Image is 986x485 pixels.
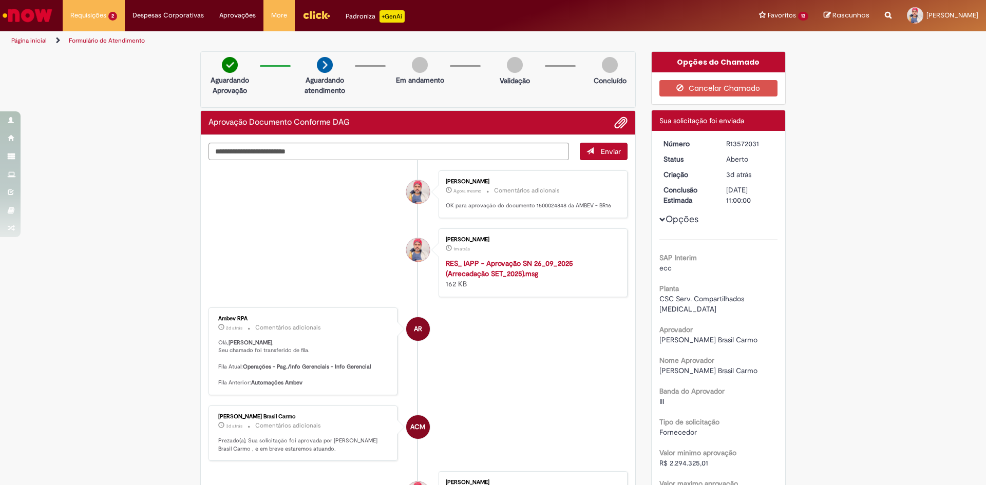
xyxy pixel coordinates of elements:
[219,10,256,21] span: Aprovações
[580,143,628,160] button: Enviar
[659,284,679,293] b: Planta
[926,11,978,20] span: [PERSON_NAME]
[446,179,617,185] div: [PERSON_NAME]
[656,185,719,205] dt: Conclusão Estimada
[659,356,714,365] b: Nome Aprovador
[500,75,530,86] p: Validação
[412,57,428,73] img: img-circle-grey.png
[768,10,796,21] span: Favoritos
[601,147,621,156] span: Enviar
[446,259,573,278] a: RES_ IAPP - Aprovação SN 26_09_2025 (Arrecadação SET_2025).msg
[380,10,405,23] p: +GenAi
[218,437,389,453] p: Prezado(a), Sua solicitação foi aprovada por [PERSON_NAME] Brasil Carmo , e em breve estaremos at...
[218,414,389,420] div: [PERSON_NAME] Brasil Carmo
[824,11,869,21] a: Rascunhos
[726,154,774,164] div: Aberto
[218,316,389,322] div: Ambev RPA
[453,246,470,252] span: 1m atrás
[300,75,350,95] p: Aguardando atendimento
[656,169,719,180] dt: Criação
[8,31,650,50] ul: Trilhas de página
[659,417,719,426] b: Tipo de solicitação
[271,10,287,21] span: More
[251,379,302,386] b: Automações Ambev
[396,75,444,85] p: Em andamento
[218,339,389,387] p: Olá, , Seu chamado foi transferido de fila. Fila Atual: Fila Anterior:
[317,57,333,73] img: arrow-next.png
[208,118,350,127] h2: Aprovação Documento Conforme DAG Histórico de tíquete
[70,10,106,21] span: Requisições
[494,186,560,195] small: Comentários adicionais
[346,10,405,23] div: Padroniza
[453,188,481,194] span: Agora mesmo
[659,335,757,344] span: [PERSON_NAME] Brasil Carmo
[222,57,238,73] img: check-circle-green.png
[614,116,628,129] button: Adicionar anexos
[205,75,255,95] p: Aguardando Aprovação
[302,7,330,23] img: click_logo_yellow_360x200.png
[659,397,664,406] span: III
[659,253,697,262] b: SAP Interim
[659,458,708,468] span: R$ 2.294.325,01
[659,428,697,437] span: Fornecedor
[414,317,422,341] span: AR
[208,143,569,160] textarea: Digite sua mensagem aqui...
[406,180,430,204] div: Bruno Cazarin
[229,339,272,346] b: [PERSON_NAME]
[726,185,774,205] div: [DATE] 11:00:00
[410,415,425,439] span: ACM
[659,80,778,96] button: Cancelar Chamado
[659,386,725,396] b: Banda do Aprovador
[1,5,54,26] img: ServiceNow
[255,421,321,430] small: Comentários adicionais
[69,36,145,45] a: Formulário de Atendimento
[507,57,523,73] img: img-circle-grey.png
[406,415,430,439] div: Ana Carolina Macieira Brasil Carmo
[659,366,757,375] span: [PERSON_NAME] Brasil Carmo
[446,202,617,210] p: OK para aprovação do documento 1500024848 da AMBEV - BR16
[726,139,774,149] div: R13572031
[406,317,430,341] div: Ambev RPA
[726,170,751,179] time: 26/09/2025 17:29:16
[656,139,719,149] dt: Número
[243,363,371,371] b: Operações - Pag./Info Gerenciais - Info Gerencial
[798,12,808,21] span: 13
[602,57,618,73] img: img-circle-grey.png
[108,12,117,21] span: 2
[726,170,751,179] span: 3d atrás
[226,325,242,331] span: 2d atrás
[659,294,746,314] span: CSC Serv. Compartilhados [MEDICAL_DATA]
[406,238,430,262] div: Bruno Cazarin
[659,325,693,334] b: Aprovador
[446,258,617,289] div: 162 KB
[446,237,617,243] div: [PERSON_NAME]
[255,323,321,332] small: Comentários adicionais
[132,10,204,21] span: Despesas Corporativas
[652,52,786,72] div: Opções do Chamado
[11,36,47,45] a: Página inicial
[659,448,736,457] b: Valor minimo aprovação
[594,75,627,86] p: Concluído
[726,169,774,180] div: 26/09/2025 17:29:16
[453,188,481,194] time: 29/09/2025 08:59:06
[656,154,719,164] dt: Status
[659,263,672,273] span: ecc
[659,116,744,125] span: Sua solicitação foi enviada
[453,246,470,252] time: 29/09/2025 08:58:17
[226,325,242,331] time: 27/09/2025 09:31:50
[832,10,869,20] span: Rascunhos
[226,423,242,429] time: 26/09/2025 17:56:09
[226,423,242,429] span: 3d atrás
